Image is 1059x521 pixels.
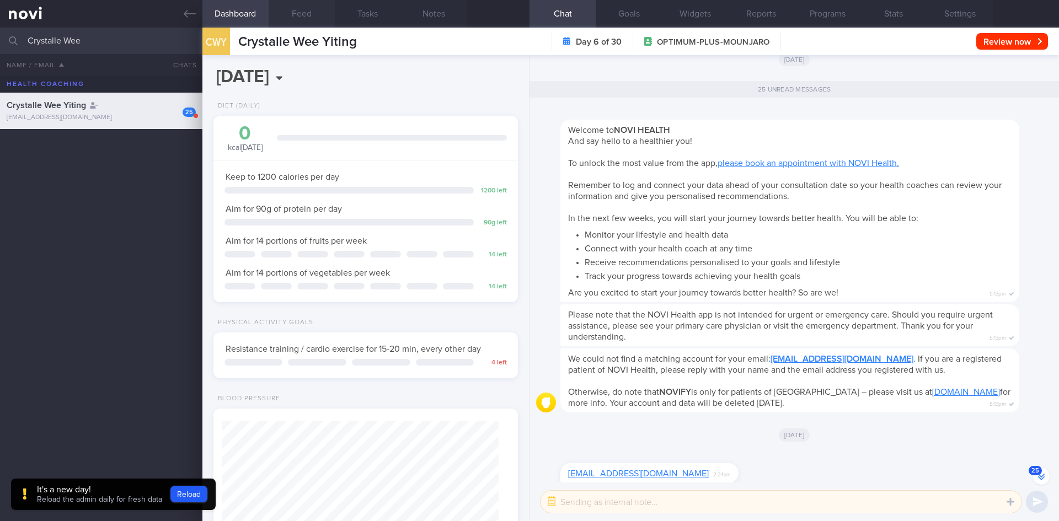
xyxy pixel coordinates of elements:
div: 0 [224,124,266,143]
span: 5:13pm [990,287,1006,298]
strong: NOVIFY [659,388,691,396]
span: And say hello to a healthier you! [568,137,692,146]
div: 25 [183,108,196,117]
button: 25 [1033,468,1050,485]
div: 4 left [479,359,507,367]
button: Review now [976,33,1048,50]
span: Remember to log and connect your data ahead of your consultation date so your health coaches can ... [568,181,1002,201]
span: Crystalle Wee Yiting [238,35,357,49]
span: In the next few weeks, you will start your journey towards better health. You will be able to: [568,214,918,223]
span: Reload the admin daily for fresh data [37,496,162,503]
span: 2:24am [713,468,731,479]
strong: Day 6 of 30 [576,36,622,47]
span: [DATE] [779,53,810,66]
div: 1200 left [479,187,507,195]
span: 5:13pm [990,398,1006,408]
button: Reload [170,486,207,502]
span: [DATE] [779,428,810,442]
span: Welcome to [568,126,670,135]
a: please book an appointment with NOVI Health. [718,159,899,168]
strong: NOVI HEALTH [614,126,670,135]
div: Diet (Daily) [213,102,260,110]
a: [EMAIL_ADDRESS][DOMAIN_NAME] [771,355,913,363]
span: Otherwise, do note that is only for patients of [GEOGRAPHIC_DATA] – please visit us at for more i... [568,388,1010,407]
a: [EMAIL_ADDRESS][DOMAIN_NAME] [568,469,709,478]
div: CWY [200,21,233,63]
span: Please note that the NOVI Health app is not intended for urgent or emergency care. Should you req... [568,310,993,341]
a: [DOMAIN_NAME] [932,388,1000,396]
div: 14 left [479,283,507,291]
li: Track your progress towards achieving your health goals [585,268,1012,282]
li: Receive recommendations personalised to your goals and lifestyle [585,254,1012,268]
span: Resistance training / cardio exercise for 15-20 min, every other day [226,345,481,353]
span: 5:13pm [990,331,1006,342]
button: Chats [158,54,202,76]
div: [EMAIL_ADDRESS][DOMAIN_NAME] [7,114,196,122]
li: Monitor your lifestyle and health data [585,227,1012,240]
span: We could not find a matching account for your email: . If you are a registered patient of NOVI He... [568,355,1002,374]
span: Keep to 1200 calories per day [226,173,339,181]
div: kcal [DATE] [224,124,266,153]
span: Aim for 14 portions of vegetables per week [226,268,390,277]
div: 14 left [479,251,507,259]
div: Blood Pressure [213,395,280,403]
span: Crystalle Wee Yiting [7,101,86,110]
span: OPTIMUM-PLUS-MOUNJARO [657,37,769,48]
span: Aim for 14 portions of fruits per week [226,237,367,245]
div: It's a new day! [37,484,162,495]
div: Physical Activity Goals [213,319,313,327]
span: To unlock the most value from the app, [568,159,899,168]
span: Aim for 90g of protein per day [226,205,342,213]
span: Are you excited to start your journey towards better health? So are we! [568,288,838,297]
li: Connect with your health coach at any time [585,240,1012,254]
span: 25 [1029,466,1042,475]
div: 90 g left [479,219,507,227]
